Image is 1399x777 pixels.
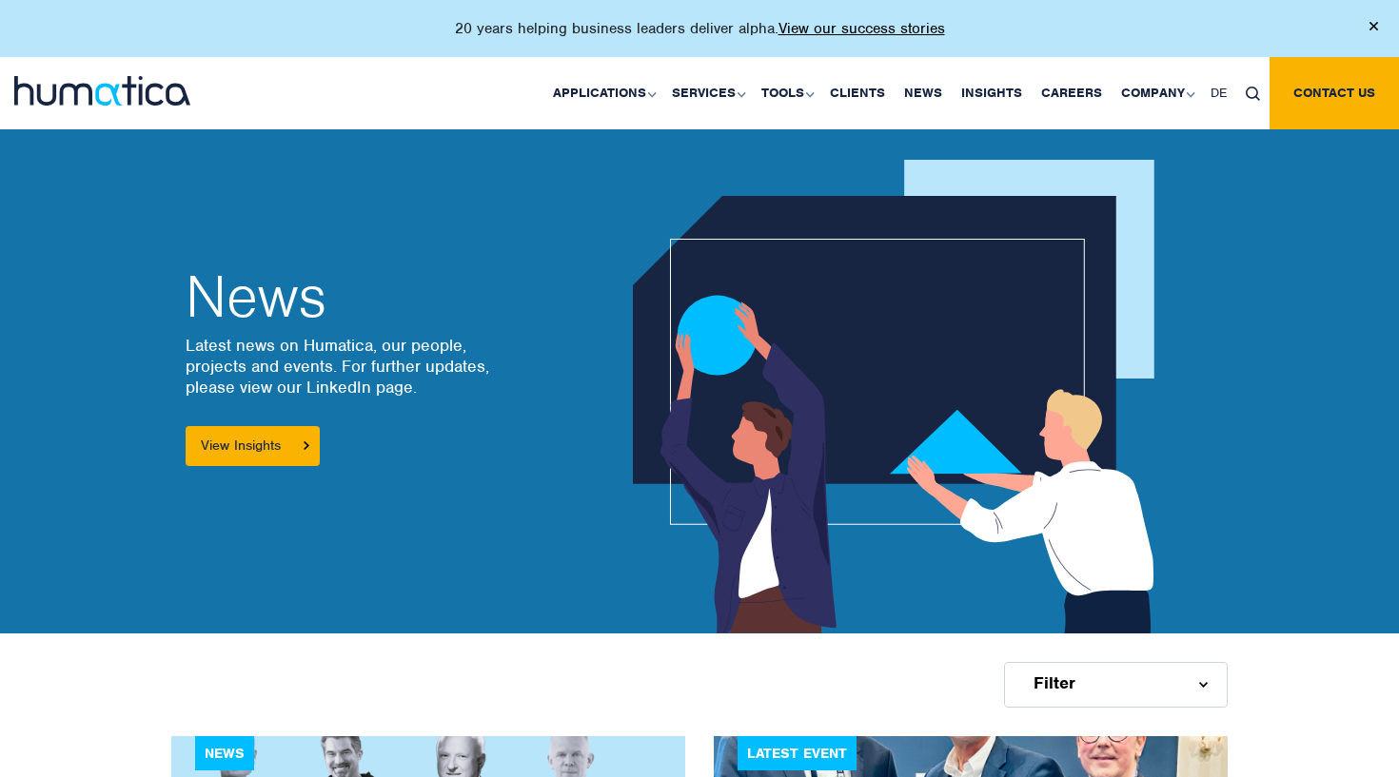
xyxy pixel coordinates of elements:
[633,160,1172,633] img: news_ban1
[455,19,945,38] p: 20 years helping business leaders deliver alpha.
[1112,57,1201,129] a: Company
[1270,57,1399,129] a: Contact us
[738,736,857,770] div: Latest Event
[14,76,190,106] img: logo
[186,426,320,466] a: View Insights
[952,57,1032,129] a: Insights
[778,19,945,38] a: View our success stories
[1246,87,1260,101] img: search_icon
[1032,57,1112,129] a: Careers
[1199,682,1208,688] img: d_arroww
[1201,57,1236,129] a: DE
[195,736,254,770] div: News
[186,335,504,398] p: Latest news on Humatica, our people, projects and events. For further updates, please view our Li...
[304,441,309,450] img: arrowicon
[820,57,895,129] a: Clients
[895,57,952,129] a: News
[1211,85,1227,101] span: DE
[752,57,820,129] a: Tools
[543,57,662,129] a: Applications
[1034,675,1075,690] span: Filter
[662,57,752,129] a: Services
[186,268,504,325] h2: News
